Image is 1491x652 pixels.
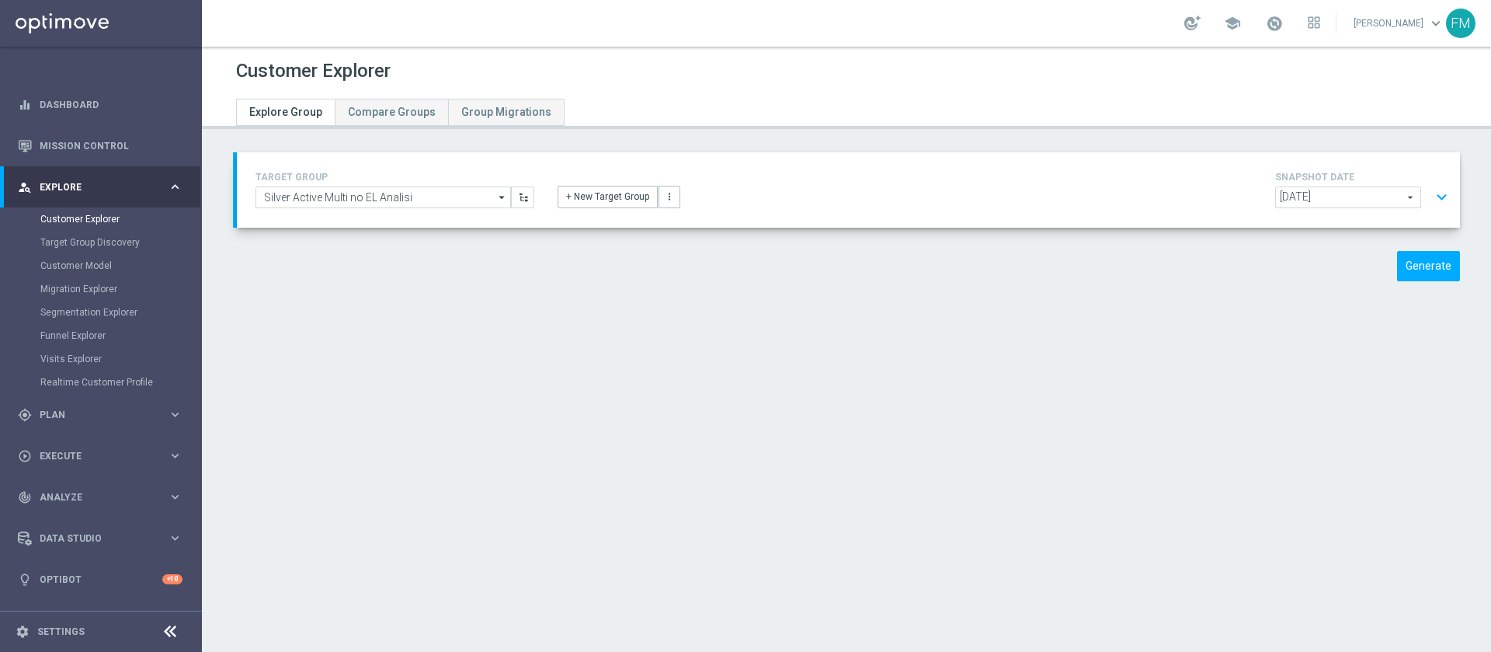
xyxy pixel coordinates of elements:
span: keyboard_arrow_down [1427,15,1444,32]
button: track_changes Analyze keyboard_arrow_right [17,491,183,504]
i: more_vert [664,191,675,202]
a: Visits Explorer [40,353,162,365]
ul: Tabs [236,99,565,126]
a: Target Group Discovery [40,236,162,249]
button: play_circle_outline Execute keyboard_arrow_right [17,450,183,462]
a: [PERSON_NAME]keyboard_arrow_down [1352,12,1446,35]
div: Execute [18,449,168,463]
a: Migration Explorer [40,283,162,295]
a: Funnel Explorer [40,329,162,342]
i: play_circle_outline [18,449,32,463]
a: Customer Explorer [40,213,162,225]
i: arrow_drop_down [495,187,510,207]
span: school [1224,15,1241,32]
a: Customer Model [40,260,162,272]
button: lightbulb Optibot +10 [17,574,183,586]
i: keyboard_arrow_right [168,448,182,463]
span: Plan [40,410,168,420]
span: Group Migrations [461,106,551,118]
div: Customer Model [40,254,200,277]
a: Dashboard [40,84,182,125]
span: Explore [40,183,168,192]
button: person_search Explore keyboard_arrow_right [17,181,183,194]
a: Realtime Customer Profile [40,376,162,389]
i: lightbulb [18,573,32,587]
div: Dashboard [18,84,182,125]
div: +10 [162,574,182,584]
div: Segmentation Explorer [40,301,200,324]
input: Select Existing or Create New [255,187,511,208]
span: Data Studio [40,534,168,543]
button: + New Target Group [558,186,658,207]
a: Optibot [40,559,162,600]
i: person_search [18,180,32,194]
div: Realtime Customer Profile [40,371,200,394]
span: Analyze [40,493,168,502]
a: Mission Control [40,125,182,166]
i: keyboard_arrow_right [168,407,182,422]
div: Customer Explorer [40,207,200,231]
button: Mission Control [17,140,183,152]
a: Segmentation Explorer [40,306,162,319]
i: settings [16,625,30,639]
button: expand_more [1430,183,1453,212]
div: Funnel Explorer [40,324,200,347]
h1: Customer Explorer [236,60,391,82]
i: equalizer [18,98,32,112]
i: keyboard_arrow_right [168,490,182,504]
span: Compare Groups [348,106,436,118]
h4: SNAPSHOT DATE [1275,172,1454,183]
div: TARGET GROUP arrow_drop_down + New Target Group more_vert SNAPSHOT DATE arrow_drop_down expand_more [255,168,1441,212]
i: track_changes [18,490,32,504]
div: Target Group Discovery [40,231,200,254]
div: Explore [18,180,168,194]
div: Optibot [18,559,182,600]
button: Generate [1397,251,1460,281]
div: FM [1446,9,1475,38]
button: gps_fixed Plan keyboard_arrow_right [17,409,183,421]
h4: TARGET GROUP [255,172,534,183]
span: Execute [40,452,168,461]
a: Settings [37,627,85,636]
button: equalizer Dashboard [17,99,183,111]
div: Visits Explorer [40,347,200,371]
div: Migration Explorer [40,277,200,301]
i: keyboard_arrow_right [168,180,182,194]
i: keyboard_arrow_right [168,531,182,546]
div: Mission Control [18,125,182,166]
div: Analyze [18,490,168,504]
div: Plan [18,408,168,422]
div: Data Studio [18,532,168,546]
span: Explore Group [249,106,322,118]
button: Data Studio keyboard_arrow_right [17,532,183,545]
button: more_vert [659,186,680,207]
i: gps_fixed [18,408,32,422]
